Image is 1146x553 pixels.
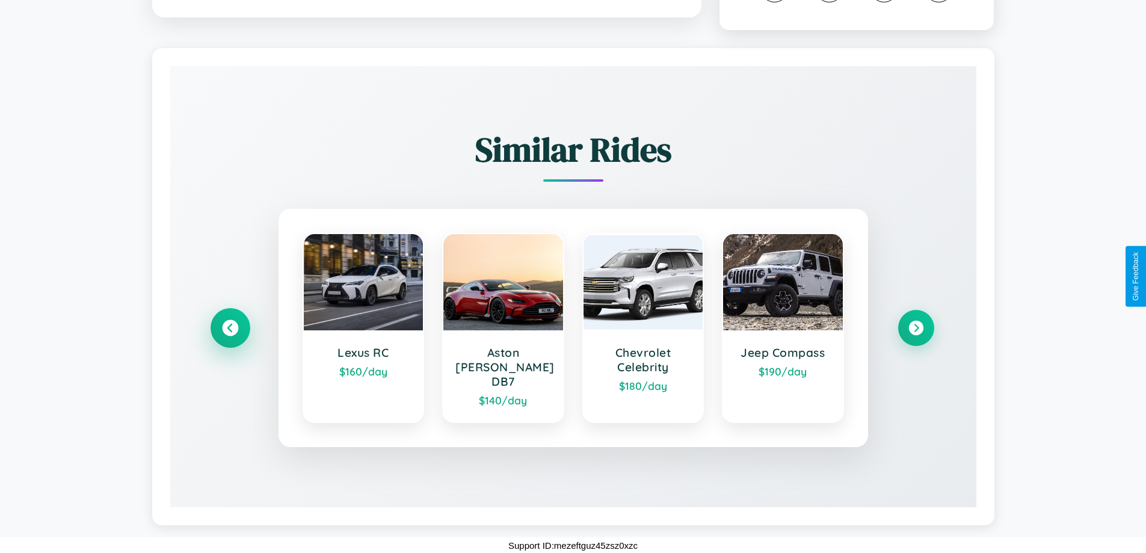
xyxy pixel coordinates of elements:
div: $ 140 /day [455,394,551,407]
h3: Aston [PERSON_NAME] DB7 [455,345,551,389]
div: $ 180 /day [596,379,691,392]
div: $ 160 /day [316,365,411,378]
h3: Lexus RC [316,345,411,360]
a: Aston [PERSON_NAME] DB7$140/day [442,233,564,423]
h3: Chevrolet Celebrity [596,345,691,374]
a: Jeep Compass$190/day [722,233,844,423]
a: Lexus RC$160/day [303,233,425,423]
a: Chevrolet Celebrity$180/day [582,233,704,423]
h3: Jeep Compass [735,345,831,360]
div: $ 190 /day [735,365,831,378]
h2: Similar Rides [212,126,934,173]
div: Give Feedback [1132,252,1140,301]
